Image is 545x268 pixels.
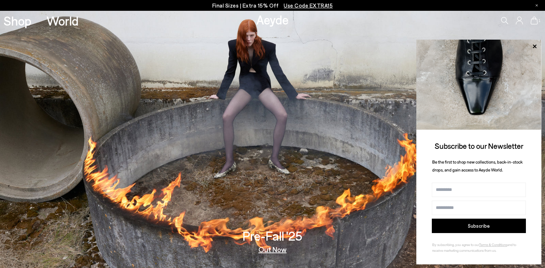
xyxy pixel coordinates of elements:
a: Aeyde [256,12,289,27]
a: Terms & Conditions [479,242,507,247]
a: 1 [531,17,538,24]
span: Subscribe to our Newsletter [435,141,523,150]
span: 1 [538,19,541,23]
a: World [46,14,79,27]
a: Shop [4,14,31,27]
p: Final Sizes | Extra 15% Off [212,1,333,10]
span: By subscribing, you agree to our [432,242,479,247]
span: Be the first to shop new collections, back-in-stock drops, and gain access to Aeyde World. [432,159,523,173]
img: ca3f721fb6ff708a270709c41d776025.jpg [416,40,541,130]
button: Subscribe [432,219,526,233]
a: Out Now [258,246,287,253]
span: Navigate to /collections/ss25-final-sizes [284,2,333,9]
h3: Pre-Fall '25 [243,229,302,242]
